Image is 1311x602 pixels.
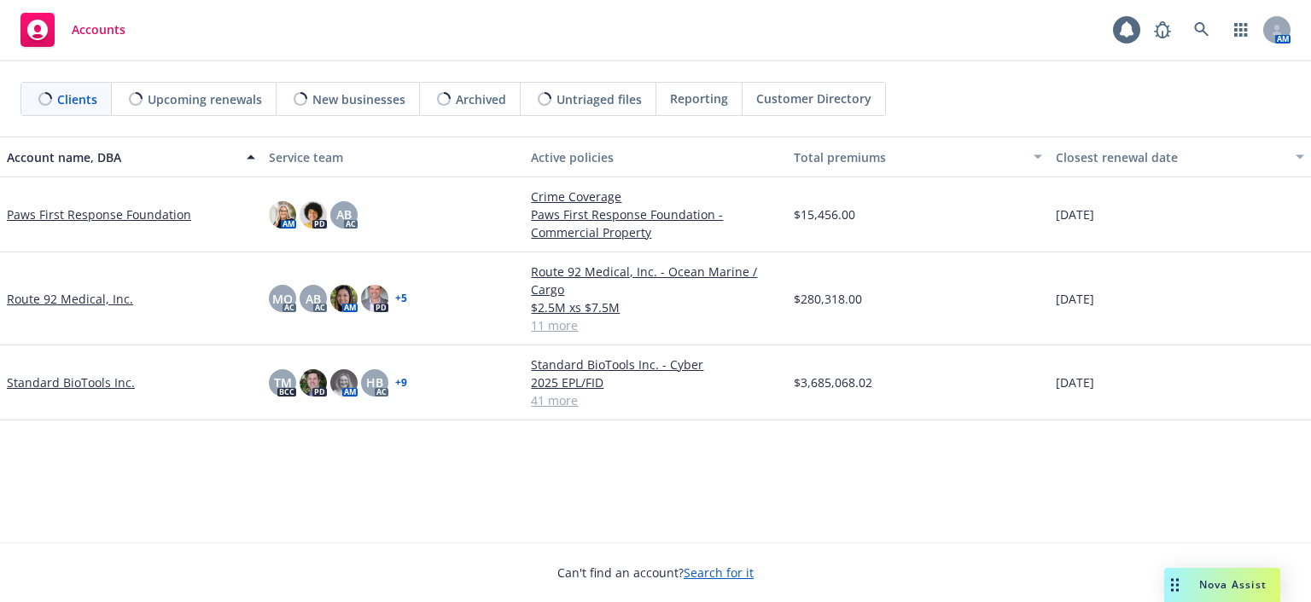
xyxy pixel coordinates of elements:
[361,285,388,312] img: photo
[1145,13,1180,47] a: Report a Bug
[7,373,135,391] a: Standard BioTools Inc.
[395,378,407,388] a: + 9
[1056,205,1094,223] span: [DATE]
[794,373,872,391] span: $3,685,068.02
[330,369,358,397] img: photo
[1199,577,1267,592] span: Nova Assist
[1224,13,1258,47] a: Switch app
[300,201,327,229] img: photo
[1164,568,1280,602] button: Nova Assist
[531,298,779,316] a: $2.5M xs $7.5M
[456,90,506,108] span: Archived
[531,356,779,373] a: Standard BioTools Inc. - Cyber
[330,285,358,312] img: photo
[57,90,97,108] span: Clients
[670,90,728,107] span: Reporting
[557,564,754,582] span: Can't find an account?
[1164,568,1186,602] div: Drag to move
[148,90,262,108] span: Upcoming renewals
[1185,13,1219,47] a: Search
[269,201,296,229] img: photo
[787,136,1049,177] button: Total premiums
[7,290,133,308] a: Route 92 Medical, Inc.
[7,205,191,223] a: Paws First Response Foundation
[794,290,862,308] span: $280,318.00
[272,290,293,308] span: MQ
[684,564,754,581] a: Search for it
[531,263,779,298] a: Route 92 Medical, Inc. - Ocean Marine / Cargo
[1056,373,1094,391] span: [DATE]
[269,148,517,166] div: Service team
[336,205,352,223] span: AB
[312,90,405,108] span: New businesses
[262,136,524,177] button: Service team
[1049,136,1311,177] button: Closest renewal date
[306,290,321,308] span: AB
[1056,148,1285,166] div: Closest renewal date
[14,6,132,54] a: Accounts
[531,316,779,334] a: 11 more
[556,90,642,108] span: Untriaged files
[1056,290,1094,308] span: [DATE]
[7,148,236,166] div: Account name, DBA
[531,205,779,241] a: Paws First Response Foundation - Commercial Property
[274,373,292,391] span: TM
[794,205,855,223] span: $15,456.00
[756,90,871,107] span: Customer Directory
[531,188,779,205] a: Crime Coverage
[794,148,1023,166] div: Total premiums
[366,373,383,391] span: HB
[524,136,786,177] button: Active policies
[531,373,779,391] a: 2025 EPL/FID
[531,391,779,409] a: 41 more
[395,293,407,304] a: + 5
[72,23,125,37] span: Accounts
[300,369,327,397] img: photo
[531,148,779,166] div: Active policies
